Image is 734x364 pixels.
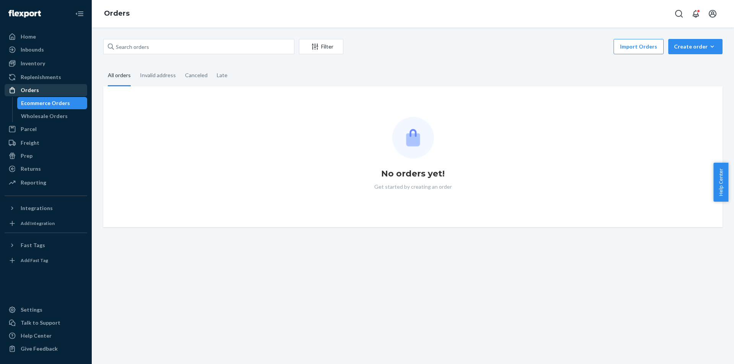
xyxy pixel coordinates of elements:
button: Create order [668,39,723,54]
input: Search orders [103,39,294,54]
div: Reporting [21,179,46,186]
div: Prep [21,152,32,160]
button: Integrations [5,202,87,214]
div: Create order [674,43,717,50]
div: Canceled [185,65,208,85]
ol: breadcrumbs [98,3,136,25]
a: Settings [5,304,87,316]
div: Wholesale Orders [21,112,68,120]
div: Inbounds [21,46,44,53]
div: Replenishments [21,73,61,81]
button: Fast Tags [5,239,87,251]
div: Integrations [21,204,53,212]
a: Replenishments [5,71,87,83]
div: Talk to Support [21,319,60,327]
div: Give Feedback [21,345,58,353]
button: Help Center [713,163,728,202]
img: Flexport logo [8,10,41,18]
div: Add Integration [21,220,55,226]
a: Parcel [5,123,87,135]
div: All orders [108,65,131,86]
div: Invalid address [140,65,176,85]
button: Filter [299,39,343,54]
button: Give Feedback [5,343,87,355]
div: Filter [299,43,343,50]
h1: No orders yet! [381,168,445,180]
a: Orders [104,9,130,18]
div: Inventory [21,60,45,67]
a: Add Integration [5,217,87,230]
div: Freight [21,139,39,147]
a: Freight [5,137,87,149]
a: Home [5,31,87,43]
img: Empty list [392,117,434,159]
div: Help Center [21,332,52,340]
div: Parcel [21,125,37,133]
button: Import Orders [614,39,664,54]
div: Fast Tags [21,241,45,249]
a: Inbounds [5,44,87,56]
div: Late [217,65,227,85]
p: Get started by creating an order [374,183,452,191]
a: Wholesale Orders [17,110,88,122]
a: Prep [5,150,87,162]
a: Talk to Support [5,317,87,329]
a: Orders [5,84,87,96]
a: Returns [5,163,87,175]
a: Add Fast Tag [5,254,87,267]
div: Settings [21,306,42,314]
a: Inventory [5,57,87,70]
a: Reporting [5,176,87,189]
button: Open account menu [705,6,720,21]
a: Ecommerce Orders [17,97,88,109]
button: Close Navigation [72,6,87,21]
button: Open notifications [688,6,703,21]
div: Returns [21,165,41,173]
button: Open Search Box [671,6,687,21]
a: Help Center [5,330,87,342]
div: Home [21,33,36,40]
div: Add Fast Tag [21,257,48,264]
div: Orders [21,86,39,94]
div: Ecommerce Orders [21,99,70,107]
